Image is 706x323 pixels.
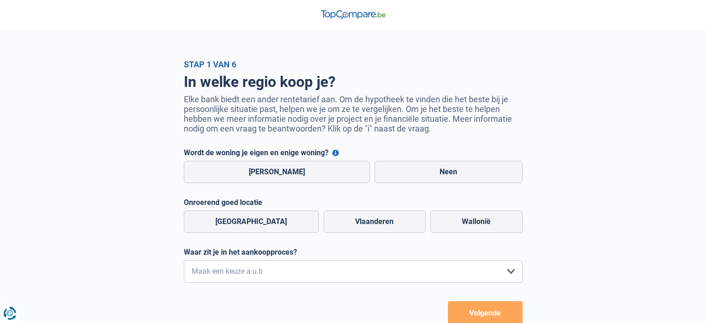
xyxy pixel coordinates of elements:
[184,198,523,207] label: Onroerend goed locatie
[184,94,523,133] p: Elke bank biedt een ander rentetarief aan. Om de hypotheek te vinden die het beste bij je persoon...
[430,211,523,233] label: Wallonië
[332,150,339,156] button: Wordt de woning je eigen en enige woning?
[375,161,523,183] label: Neen
[184,59,523,69] div: Stap 1 van 6
[321,10,386,20] img: TopCompare Logo
[184,248,523,257] label: Waar zit je in het aankoopproces?
[324,211,426,233] label: Vlaanderen
[184,161,370,183] label: [PERSON_NAME]
[184,211,319,233] label: [GEOGRAPHIC_DATA]
[184,73,523,91] h1: In welke regio koop je?
[184,148,523,157] label: Wordt de woning je eigen en enige woning?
